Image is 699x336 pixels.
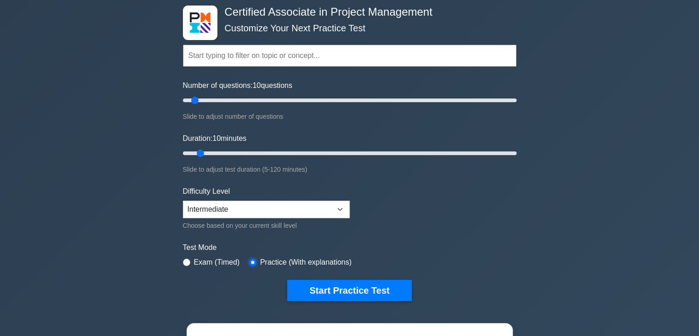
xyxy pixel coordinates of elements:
label: Duration: minutes [183,133,247,144]
h4: Certified Associate in Project Management [221,6,472,19]
label: Practice (With explanations) [260,257,352,268]
button: Start Practice Test [287,280,411,301]
label: Test Mode [183,242,517,253]
span: 10 [253,81,261,89]
div: Choose based on your current skill level [183,220,350,231]
label: Number of questions: questions [183,80,292,91]
input: Start typing to filter on topic or concept... [183,45,517,67]
label: Difficulty Level [183,186,230,197]
div: Slide to adjust test duration (5-120 minutes) [183,164,517,175]
label: Exam (Timed) [194,257,240,268]
div: Slide to adjust number of questions [183,111,517,122]
span: 10 [212,134,221,142]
